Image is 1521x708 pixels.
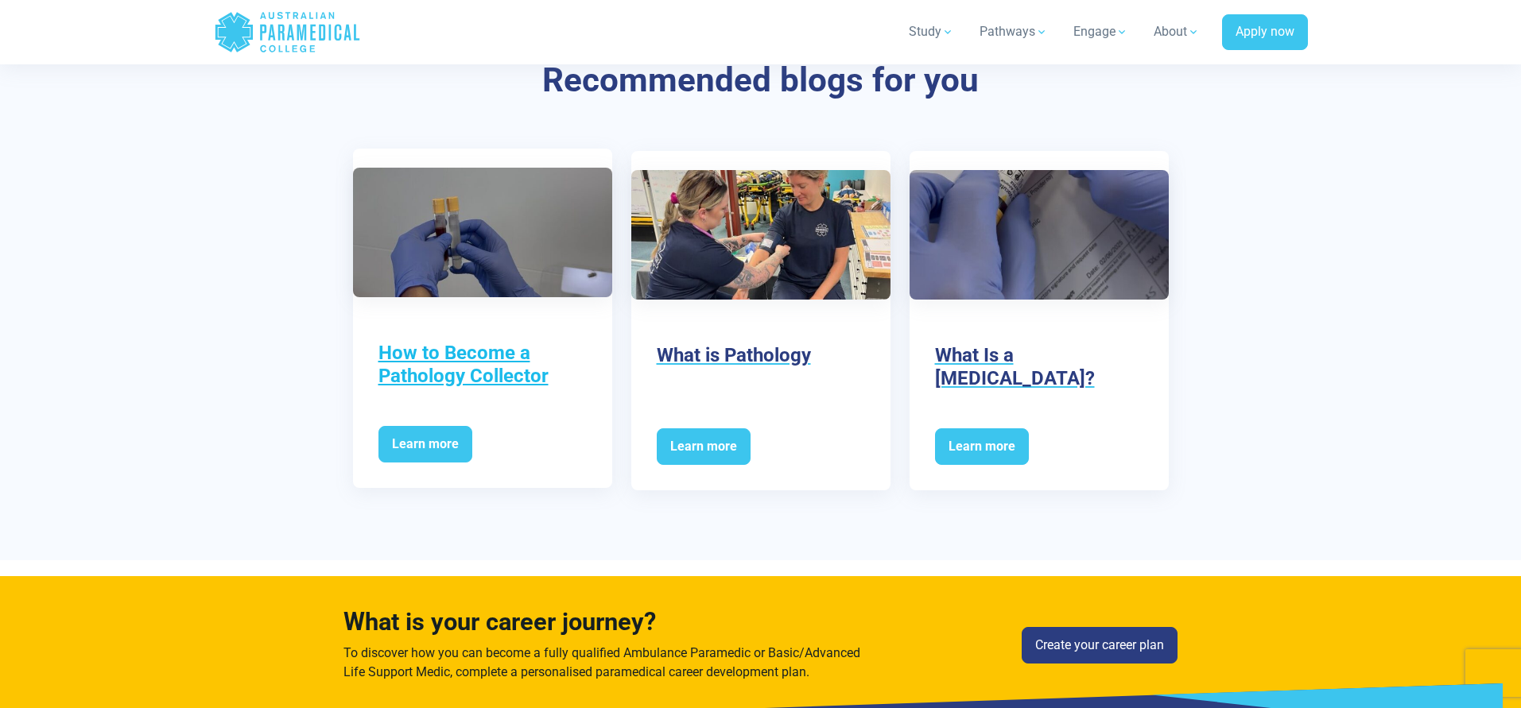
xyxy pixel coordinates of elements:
[343,608,867,637] h4: What is your career journey?
[657,428,751,465] span: Learn more
[935,428,1029,465] span: Learn more
[214,6,361,58] a: Australian Paramedical College
[970,10,1057,54] a: Pathways
[378,426,472,462] span: Learn more
[296,60,1226,101] h3: Recommended blogs for you
[1144,10,1209,54] a: About
[343,645,860,679] span: To discover how you can become a fully qualified Ambulance Paramedic or Basic/Advanced Life Suppo...
[935,344,1143,390] h3: What Is a [MEDICAL_DATA]?
[1222,14,1308,51] a: Apply now
[910,170,1169,300] img: What Is a Phlebotomist?
[1064,10,1138,54] a: Engage
[378,342,587,388] h3: How to Become a Pathology Collector
[1022,627,1178,664] a: Create your career plan
[899,10,964,54] a: Study
[631,170,890,300] img: What is Pathology
[657,344,865,367] h3: What is Pathology
[353,168,612,297] img: How to Become a Pathology Collector
[353,149,612,487] a: How to Become a Pathology Collector Learn more
[910,151,1169,489] a: What Is a [MEDICAL_DATA]? Learn more
[631,151,890,489] a: What is Pathology Learn more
